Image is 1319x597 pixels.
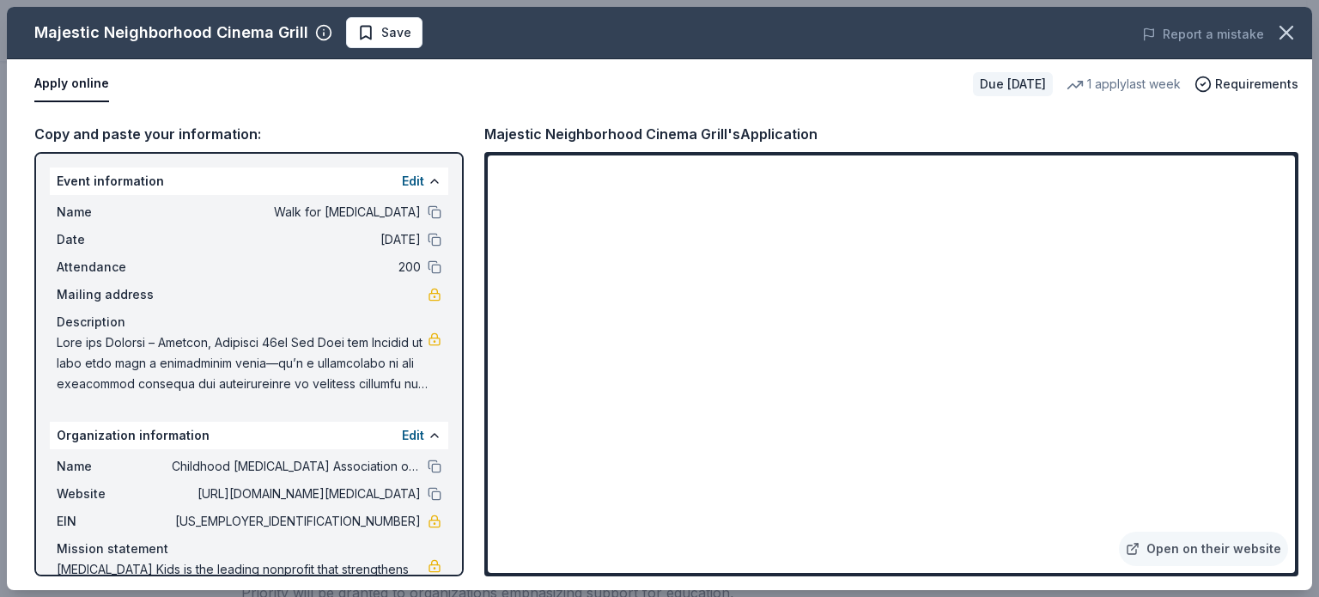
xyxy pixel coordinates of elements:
[172,484,421,504] span: [URL][DOMAIN_NAME][MEDICAL_DATA]
[346,17,422,48] button: Save
[1215,74,1298,94] span: Requirements
[1067,74,1181,94] div: 1 apply last week
[1194,74,1298,94] button: Requirements
[34,66,109,102] button: Apply online
[57,312,441,332] div: Description
[57,456,172,477] span: Name
[57,257,172,277] span: Attendance
[50,422,448,449] div: Organization information
[172,257,421,277] span: 200
[57,284,172,305] span: Mailing address
[50,168,448,195] div: Event information
[172,202,421,222] span: Walk for [MEDICAL_DATA]
[57,202,172,222] span: Name
[381,22,411,43] span: Save
[1142,24,1264,45] button: Report a mistake
[402,171,424,192] button: Edit
[57,229,172,250] span: Date
[1119,532,1288,566] a: Open on their website
[57,539,441,559] div: Mission statement
[57,511,172,532] span: EIN
[402,425,424,446] button: Edit
[973,72,1053,96] div: Due [DATE]
[172,511,421,532] span: [US_EMPLOYER_IDENTIFICATION_NUMBER]
[172,456,421,477] span: Childhood [MEDICAL_DATA] Association of North America DBA [MEDICAL_DATA] Kids
[57,484,172,504] span: Website
[57,332,428,394] span: Lore ips Dolorsi – Ametcon, Adipisci 46el Sed Doei tem Incidid ut labo etdo magn a enimadminim ve...
[172,229,421,250] span: [DATE]
[34,19,308,46] div: Majestic Neighborhood Cinema Grill
[34,123,464,145] div: Copy and paste your information:
[484,123,818,145] div: Majestic Neighborhood Cinema Grill's Application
